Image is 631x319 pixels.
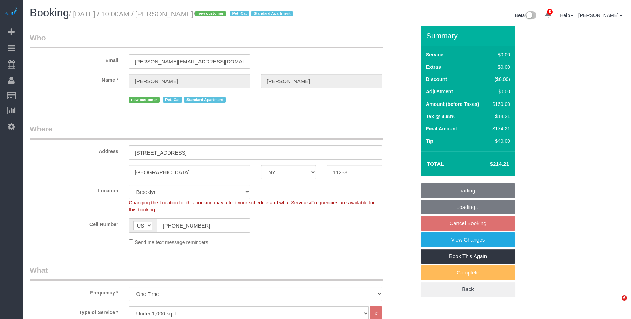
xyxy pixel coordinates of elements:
img: New interface [525,11,536,20]
input: Last Name [261,74,382,88]
label: Final Amount [426,125,457,132]
input: Zip Code [327,165,382,179]
label: Frequency * [25,287,123,296]
input: City [129,165,250,179]
span: Changing the Location for this booking may affect your schedule and what Services/Frequencies are... [129,200,374,212]
span: / [193,10,295,18]
iframe: Intercom live chat [607,295,624,312]
a: Help [560,13,574,18]
a: View Changes [421,232,515,247]
h3: Summary [426,32,512,40]
label: Discount [426,76,447,83]
label: Name * [25,74,123,83]
small: / [DATE] / 10:00AM / [PERSON_NAME] [69,10,295,18]
div: $0.00 [490,63,510,70]
legend: Where [30,124,383,140]
img: Automaid Logo [4,7,18,17]
input: Email [129,54,250,69]
div: $0.00 [490,51,510,58]
h4: $214.21 [469,161,509,167]
label: Tip [426,137,433,144]
div: $40.00 [490,137,510,144]
a: 5 [541,7,555,22]
div: $14.21 [490,113,510,120]
label: Type of Service * [25,306,123,316]
a: Back [421,282,515,297]
label: Location [25,185,123,194]
legend: What [30,265,383,281]
span: Booking [30,7,69,19]
legend: Who [30,33,383,48]
span: Standard Apartment [251,11,293,16]
div: ($0.00) [490,76,510,83]
span: new customer [195,11,226,16]
a: Beta [515,13,537,18]
a: Book This Again [421,249,515,264]
span: Send me text message reminders [135,239,208,245]
label: Tax @ 8.88% [426,113,455,120]
label: Extras [426,63,441,70]
div: $160.00 [490,101,510,108]
span: Pet- Cat [230,11,249,16]
div: $0.00 [490,88,510,95]
input: Cell Number [157,218,250,233]
strong: Total [427,161,444,167]
label: Service [426,51,443,58]
label: Adjustment [426,88,453,95]
label: Amount (before Taxes) [426,101,479,108]
label: Email [25,54,123,64]
input: First Name [129,74,250,88]
a: [PERSON_NAME] [578,13,622,18]
span: new customer [129,97,159,103]
label: Cell Number [25,218,123,228]
span: 6 [622,295,627,301]
span: Standard Apartment [184,97,226,103]
span: Pet- Cat [163,97,182,103]
div: $174.21 [490,125,510,132]
span: 5 [547,9,553,15]
label: Address [25,145,123,155]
